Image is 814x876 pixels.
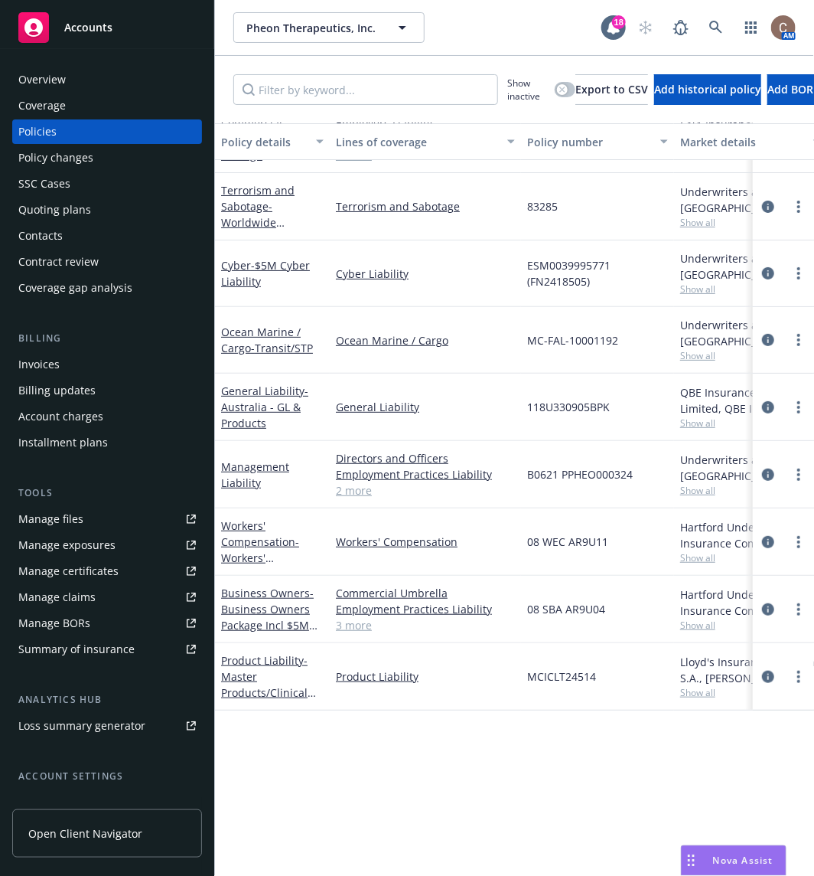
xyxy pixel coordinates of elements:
div: SSC Cases [18,172,70,196]
span: - Workers' Compensation [221,534,299,581]
button: Add historical policy [654,74,761,105]
a: 3 more [336,617,515,633]
a: SSC Cases [12,172,202,196]
span: Pheon Therapeutics, Inc. [246,20,379,36]
div: Contacts [18,224,63,248]
a: Terrorism and Sabotage [336,198,515,214]
div: Market details [680,134,804,150]
a: Policy changes [12,145,202,170]
button: Nova Assist [681,845,786,876]
a: more [790,668,808,686]
button: Lines of coverage [330,123,521,160]
a: Coverage gap analysis [12,276,202,300]
div: Policies [18,119,57,144]
a: Search [701,12,731,43]
a: Policies [12,119,202,144]
a: Terrorism and Sabotage [221,183,295,246]
a: circleInformation [759,398,777,417]
span: Add historical policy [654,82,761,96]
a: Contract review [12,250,202,274]
a: Service team [12,790,202,815]
div: Manage BORs [18,611,90,636]
a: circleInformation [759,264,777,283]
div: Manage files [18,507,83,531]
a: Directors and Officers [336,450,515,466]
span: - $5M Cyber Liability [221,258,310,289]
div: Manage certificates [18,559,119,583]
a: Cyber Liability [336,266,515,282]
div: Policy changes [18,145,93,170]
div: Service team [18,790,84,815]
div: Loss summary generator [18,714,145,738]
a: Ocean Marine / Cargo [221,325,313,355]
a: circleInformation [759,533,777,551]
button: Policy details [215,123,330,160]
a: Business Owners [221,586,314,649]
div: Overview [18,67,66,92]
a: Manage certificates [12,559,202,583]
span: 83285 [527,198,558,214]
a: Manage exposures [12,533,202,557]
button: Export to CSV [575,74,648,105]
span: 08 WEC AR9U11 [527,534,608,550]
a: Switch app [736,12,767,43]
a: Loss summary generator [12,714,202,738]
div: Policy details [221,134,307,150]
span: B0621 PPHEO000324 [527,466,633,482]
a: Product Liability [336,668,515,685]
div: Quoting plans [18,198,91,222]
span: Nova Assist [713,854,773,867]
span: Export to CSV [575,82,648,96]
span: - Worldwide Terrorism [221,199,285,246]
a: circleInformation [759,600,777,619]
a: Report a Bug [666,12,696,43]
div: Contract review [18,250,99,274]
a: Invoices [12,352,202,377]
div: Drag to move [682,846,701,875]
div: Summary of insurance [18,637,135,662]
a: Manage files [12,507,202,531]
img: photo [771,15,796,40]
a: General Liability [336,399,515,415]
a: more [790,331,808,349]
a: more [790,466,808,484]
span: Open Client Navigator [28,825,142,842]
a: Billing updates [12,378,202,403]
button: Policy number [521,123,674,160]
a: Manage claims [12,585,202,610]
div: Coverage gap analysis [18,276,132,300]
a: Workers' Compensation [221,518,299,581]
a: Contacts [12,224,202,248]
a: Accounts [12,6,202,49]
div: Billing updates [18,378,96,403]
a: Manage BORs [12,611,202,636]
a: circleInformation [759,331,777,349]
div: Coverage [18,93,66,118]
a: more [790,264,808,283]
span: MCICLT24514 [527,668,596,685]
div: 18 [612,15,626,29]
div: Manage exposures [18,533,116,557]
a: circleInformation [759,466,777,484]
div: Account charges [18,404,103,429]
div: Billing [12,331,202,346]
span: MC-FAL-10001192 [527,332,618,348]
span: - Transit/STP [251,341,313,355]
a: Employment Practices Liability [336,601,515,617]
a: Ocean Marine / Cargo [336,332,515,348]
a: Installment plans [12,430,202,455]
a: Product Liability [221,653,316,716]
span: Show inactive [507,77,549,103]
a: Quoting plans [12,198,202,222]
a: General Liability [221,384,308,430]
span: Accounts [64,21,112,34]
div: Manage claims [18,585,96,610]
a: more [790,398,808,417]
div: Invoices [18,352,60,377]
a: Management Liability [221,459,289,490]
span: 08 SBA AR9U04 [527,601,605,617]
a: 2 more [336,482,515,498]
div: Lines of coverage [336,134,498,150]
a: Cyber [221,258,310,289]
